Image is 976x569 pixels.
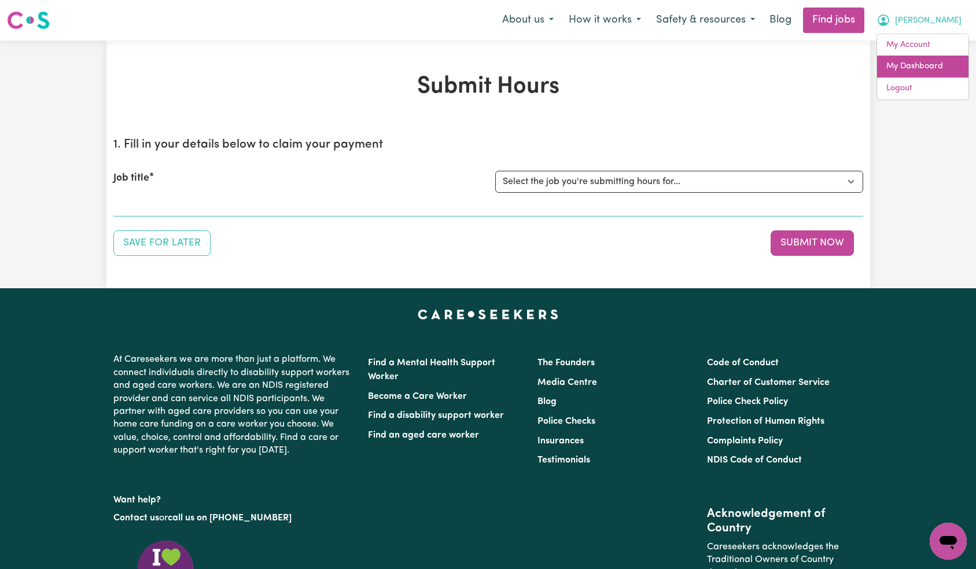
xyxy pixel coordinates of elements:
[707,507,863,536] h2: Acknowledgement of Country
[707,397,788,406] a: Police Check Policy
[168,513,292,523] a: call us on [PHONE_NUMBER]
[7,7,50,34] a: Careseekers logo
[707,417,824,426] a: Protection of Human Rights
[368,411,504,420] a: Find a disability support worker
[803,8,864,33] a: Find jobs
[368,392,467,401] a: Become a Care Worker
[113,171,149,186] label: Job title
[368,431,479,440] a: Find an aged care worker
[113,348,354,461] p: At Careseekers we are more than just a platform. We connect individuals directly to disability su...
[113,513,159,523] a: Contact us
[113,230,211,256] button: Save your job report
[869,8,969,32] button: My Account
[495,8,561,32] button: About us
[537,417,595,426] a: Police Checks
[113,489,354,506] p: Want help?
[113,73,863,101] h1: Submit Hours
[707,378,830,387] a: Charter of Customer Service
[930,523,967,560] iframe: Button to launch messaging window
[113,138,863,152] h2: 1. Fill in your details below to claim your payment
[649,8,763,32] button: Safety & resources
[7,10,50,31] img: Careseekers logo
[771,230,854,256] button: Submit your job report
[537,456,590,465] a: Testimonials
[418,309,558,318] a: Careseekers home page
[537,358,595,368] a: The Founders
[368,358,495,381] a: Find a Mental Health Support Worker
[113,507,354,529] p: or
[707,436,783,446] a: Complaints Policy
[876,34,969,100] div: My Account
[877,78,968,100] a: Logout
[763,8,798,33] a: Blog
[895,14,962,27] span: [PERSON_NAME]
[707,358,779,368] a: Code of Conduct
[537,378,597,387] a: Media Centre
[537,436,584,446] a: Insurances
[877,56,968,78] a: My Dashboard
[707,456,802,465] a: NDIS Code of Conduct
[561,8,649,32] button: How it works
[537,397,557,406] a: Blog
[877,34,968,56] a: My Account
